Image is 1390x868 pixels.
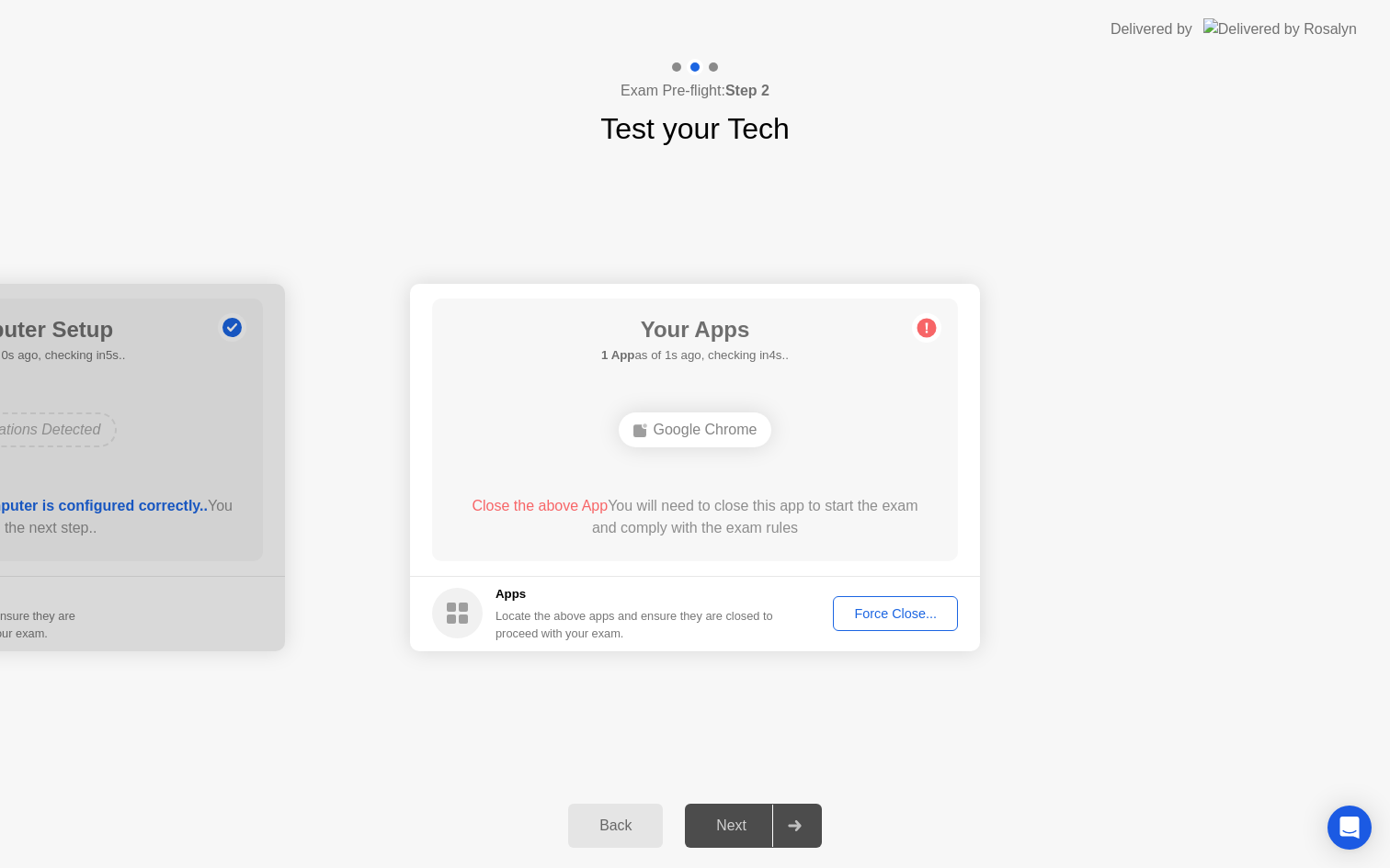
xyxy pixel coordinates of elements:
[496,607,774,642] div: Locate the above apps and ensure they are closed to proceed with your exam.
[600,107,790,151] h1: Test your Tech
[568,804,663,848] button: Back
[690,817,772,834] div: Next
[601,313,789,346] h1: Your Apps
[621,80,769,102] h4: Exam Pre-flight:
[833,596,958,631] button: Force Close...
[1111,18,1192,40] div: Delivered by
[685,804,822,848] button: Next
[839,606,951,621] div: Force Close...
[1203,18,1357,39] img: Delivered by Rosalyn
[574,817,657,834] div: Back
[496,585,774,603] h5: Apps
[619,412,772,447] div: Google Chrome
[1327,806,1372,850] div: Open Intercom Messenger
[725,83,769,98] b: Step 2
[472,498,608,513] span: Close the above App
[601,346,789,365] h5: as of 1s ago, checking in4s..
[459,495,932,539] div: You will need to close this app to start the exam and comply with the exam rules
[601,348,634,362] b: 1 App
